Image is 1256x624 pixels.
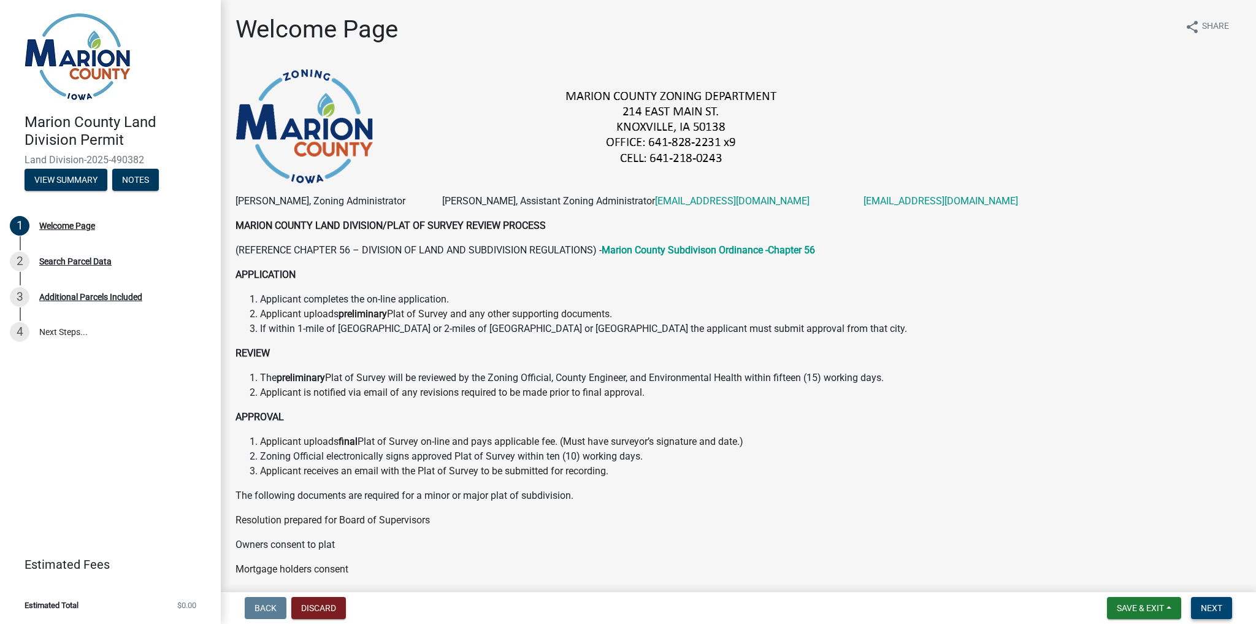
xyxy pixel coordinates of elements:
[235,562,1241,577] p: Mortgage holders consent
[260,464,1241,479] li: Applicant receives an email with the Plat of Survey to be submitted for recording.
[235,220,546,231] strong: MARION COUNTY LAND DIVISION/PLAT OF SURVEY REVIEW PROCESS
[235,488,1241,503] p: The following documents are required for a minor or major plat of subdivision.
[25,169,107,191] button: View Summary
[112,175,159,185] wm-modal-confirm: Notes
[235,411,284,423] strong: APPROVAL
[277,372,325,383] strong: preliminary
[10,252,29,271] div: 2
[25,601,78,609] span: Estimated Total
[25,114,211,149] h4: Marion County Land Division Permit
[373,88,971,166] img: image_f37a4f6b-998b-4d6b-ba42-11951b6f9b75.png
[235,537,1241,552] p: Owners consent to plat
[339,436,358,447] strong: final
[1191,597,1232,619] button: Next
[25,13,131,101] img: Marion County, Iowa
[235,347,270,359] strong: REVIEW
[112,169,159,191] button: Notes
[260,385,1241,400] li: Applicant is notified via email of any revisions required to be made prior to final approval.
[1175,15,1239,39] button: shareShare
[1185,20,1200,34] i: share
[655,195,810,207] a: [EMAIL_ADDRESS][DOMAIN_NAME]
[10,287,29,307] div: 3
[255,603,277,613] span: Back
[1201,603,1222,613] span: Next
[235,15,398,44] h1: Welcome Page
[339,308,387,320] strong: preliminary
[235,69,373,184] img: image_3ec4d141-42a6-46c6-9cb6-e4a797db52ef.png
[25,175,107,185] wm-modal-confirm: Summary
[260,434,1241,449] li: Applicant uploads Plat of Survey on-line and pays applicable fee. (Must have surveyor’s signature...
[260,292,1241,307] li: Applicant completes the on-line application.
[10,322,29,342] div: 4
[291,597,346,619] button: Discard
[260,322,1241,336] li: If within 1-mile of [GEOGRAPHIC_DATA] or 2-miles of [GEOGRAPHIC_DATA] or [GEOGRAPHIC_DATA] the ap...
[177,601,196,609] span: $0.00
[39,257,112,266] div: Search Parcel Data
[260,371,1241,385] li: The Plat of Survey will be reviewed by the Zoning Official, County Engineer, and Environmental He...
[260,307,1241,322] li: Applicant uploads Plat of Survey and any other supporting documents.
[235,587,1241,601] p: Restrictive covenants
[10,552,201,577] a: Estimated Fees
[245,597,286,619] button: Back
[25,154,196,166] span: Land Division-2025-490382
[1202,20,1229,34] span: Share
[1117,603,1164,613] span: Save & Exit
[1107,597,1181,619] button: Save & Exit
[863,195,1018,207] a: [EMAIL_ADDRESS][DOMAIN_NAME]
[39,293,142,301] div: Additional Parcels Included
[235,243,1241,258] p: (REFERENCE CHAPTER 56 – DIVISION OF LAND AND SUBDIVISION REGULATIONS) -
[10,216,29,236] div: 1
[235,194,1241,209] p: [PERSON_NAME], Zoning Administrator [PERSON_NAME], Assistant Zoning Administrator
[235,269,296,280] strong: APPLICATION
[260,449,1241,464] li: Zoning Official electronically signs approved Plat of Survey within ten (10) working days.
[602,244,815,256] a: Marion County Subdivison Ordinance -Chapter 56
[39,221,95,230] div: Welcome Page
[235,513,1241,528] p: Resolution prepared for Board of Supervisors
